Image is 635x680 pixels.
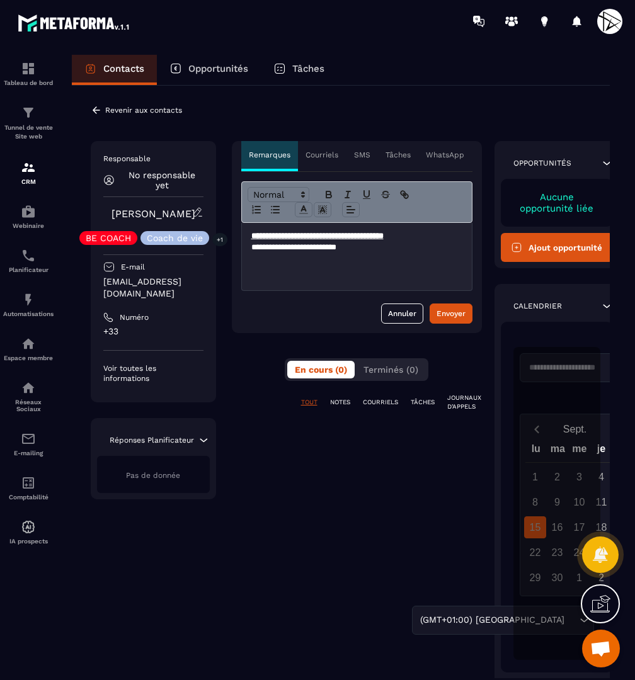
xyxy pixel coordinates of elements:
[3,494,54,501] p: Comptabilité
[3,195,54,239] a: automationsautomationsWebinaire
[411,398,435,407] p: TÂCHES
[3,354,54,361] p: Espace membre
[356,361,426,378] button: Terminés (0)
[21,475,36,490] img: accountant
[188,63,248,74] p: Opportunités
[120,312,149,322] p: Numéro
[21,61,36,76] img: formation
[103,276,203,300] p: [EMAIL_ADDRESS][DOMAIN_NAME]
[3,310,54,317] p: Automatisations
[21,105,36,120] img: formation
[3,96,54,150] a: formationformationTunnel de vente Site web
[21,248,36,263] img: scheduler
[590,466,612,488] div: 4
[513,191,601,214] p: Aucune opportunité liée
[3,79,54,86] p: Tableau de bord
[21,160,36,175] img: formation
[212,233,227,246] p: +1
[3,371,54,422] a: social-networksocial-networkRéseaux Sociaux
[72,55,157,85] a: Contacts
[412,606,594,635] div: Search for option
[126,471,180,480] span: Pas de donnée
[3,266,54,273] p: Planificateur
[103,326,203,337] p: +33
[292,63,324,74] p: Tâches
[249,150,290,160] p: Remarques
[261,55,337,85] a: Tâches
[354,150,370,160] p: SMS
[21,204,36,219] img: automations
[330,398,350,407] p: NOTES
[3,283,54,327] a: automationsautomationsAutomatisations
[121,170,203,190] p: No responsable yet
[21,292,36,307] img: automations
[157,55,261,85] a: Opportunités
[295,365,347,375] span: En cours (0)
[417,613,567,627] span: (GMT+01:00) [GEOGRAPHIC_DATA]
[3,450,54,456] p: E-mailing
[590,516,612,538] div: 18
[3,150,54,195] a: formationformationCRM
[21,380,36,395] img: social-network
[447,394,481,411] p: JOURNAUX D'APPELS
[103,363,203,383] p: Voir toutes les informations
[426,150,464,160] p: WhatsApp
[590,491,612,513] div: 11
[582,630,620,667] div: Ouvrir le chat
[301,398,317,407] p: TOUT
[21,431,36,446] img: email
[21,336,36,351] img: automations
[121,262,145,272] p: E-mail
[386,150,411,160] p: Tâches
[501,233,614,262] button: Ajout opportunité
[3,466,54,510] a: accountantaccountantComptabilité
[103,154,203,164] p: Responsable
[437,307,466,320] div: Envoyer
[112,208,195,220] a: [PERSON_NAME]
[21,519,36,535] img: automations
[3,327,54,371] a: automationsautomationsEspace membre
[3,422,54,466] a: emailemailE-mailing
[513,301,562,311] p: Calendrier
[103,63,144,74] p: Contacts
[306,150,338,160] p: Courriels
[590,440,612,462] div: je
[3,178,54,185] p: CRM
[363,398,398,407] p: COURRIELS
[3,399,54,412] p: Réseaux Sociaux
[363,365,418,375] span: Terminés (0)
[513,158,571,168] p: Opportunités
[3,123,54,141] p: Tunnel de vente Site web
[110,435,194,445] p: Réponses Planificateur
[3,52,54,96] a: formationformationTableau de bord
[3,239,54,283] a: schedulerschedulerPlanificateur
[3,538,54,545] p: IA prospects
[287,361,355,378] button: En cours (0)
[381,303,423,324] button: Annuler
[18,11,131,34] img: logo
[86,234,131,242] p: BE COACH
[430,303,472,324] button: Envoyer
[105,106,182,115] p: Revenir aux contacts
[147,234,203,242] p: Coach de vie
[3,222,54,229] p: Webinaire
